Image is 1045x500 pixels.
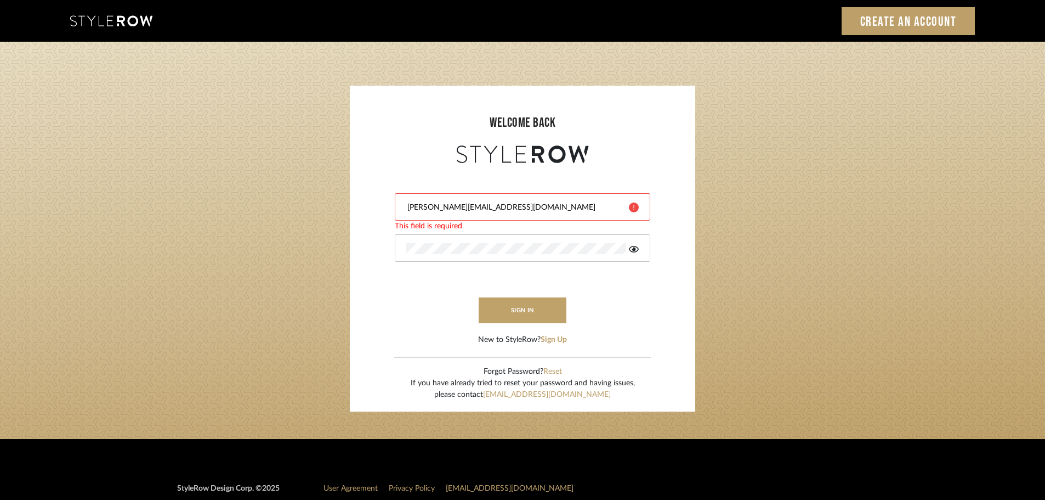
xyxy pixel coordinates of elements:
input: Email Address [406,202,621,213]
div: New to StyleRow? [478,334,567,346]
div: welcome back [361,113,684,133]
a: [EMAIL_ADDRESS][DOMAIN_NAME] [483,391,611,398]
a: Create an Account [842,7,975,35]
a: Privacy Policy [389,485,435,492]
button: sign in [479,297,566,323]
button: Reset [543,366,562,378]
button: Sign Up [541,334,567,346]
div: If you have already tried to reset your password and having issues, please contact [411,378,635,401]
a: User Agreement [323,485,378,492]
div: Forgot Password? [411,366,635,378]
a: [EMAIL_ADDRESS][DOMAIN_NAME] [446,485,573,492]
div: This field is required [395,221,650,232]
